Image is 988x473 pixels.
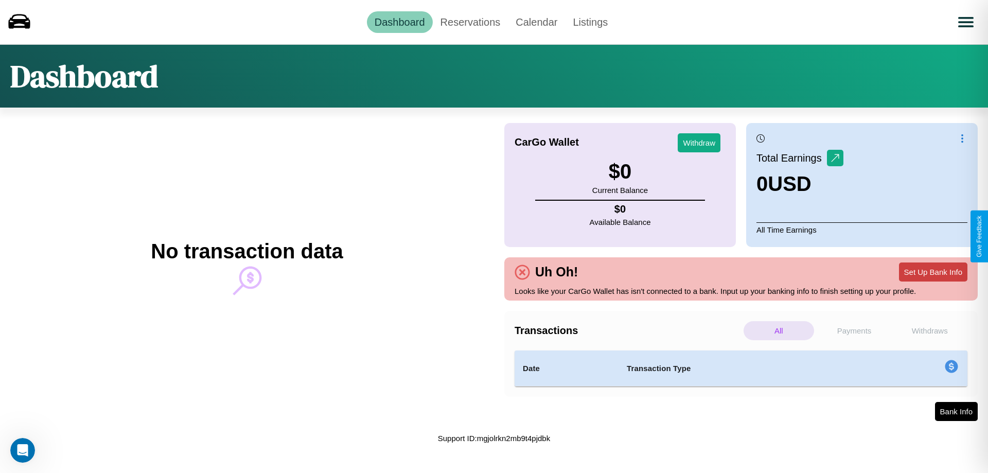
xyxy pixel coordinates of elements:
[515,284,967,298] p: Looks like your CarGo Wallet has isn't connected to a bank. Input up your banking info to finish ...
[590,215,651,229] p: Available Balance
[523,362,610,375] h4: Date
[756,222,967,237] p: All Time Earnings
[590,203,651,215] h4: $ 0
[10,55,158,97] h1: Dashboard
[10,438,35,463] iframe: Intercom live chat
[515,351,967,387] table: simple table
[678,133,720,152] button: Withdraw
[976,216,983,257] div: Give Feedback
[935,402,978,421] button: Bank Info
[151,240,343,263] h2: No transaction data
[592,183,648,197] p: Current Balance
[592,160,648,183] h3: $ 0
[627,362,860,375] h4: Transaction Type
[894,321,965,340] p: Withdraws
[744,321,814,340] p: All
[515,136,579,148] h4: CarGo Wallet
[438,431,550,445] p: Support ID: mgjolrkn2mb9t4pjdbk
[951,8,980,37] button: Open menu
[565,11,615,33] a: Listings
[367,11,433,33] a: Dashboard
[756,172,843,196] h3: 0 USD
[819,321,890,340] p: Payments
[433,11,508,33] a: Reservations
[899,262,967,282] button: Set Up Bank Info
[515,325,741,337] h4: Transactions
[756,149,827,167] p: Total Earnings
[530,265,583,279] h4: Uh Oh!
[508,11,565,33] a: Calendar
